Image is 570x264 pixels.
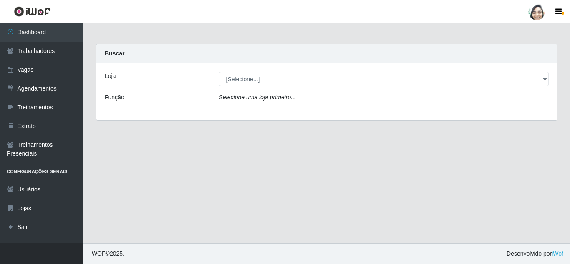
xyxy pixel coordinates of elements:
span: © 2025 . [90,249,124,258]
span: Desenvolvido por [507,249,563,258]
label: Loja [105,72,116,80]
a: iWof [552,250,563,257]
i: Selecione uma loja primeiro... [219,94,296,101]
img: CoreUI Logo [14,6,51,17]
span: IWOF [90,250,106,257]
label: Função [105,93,124,102]
strong: Buscar [105,50,124,57]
